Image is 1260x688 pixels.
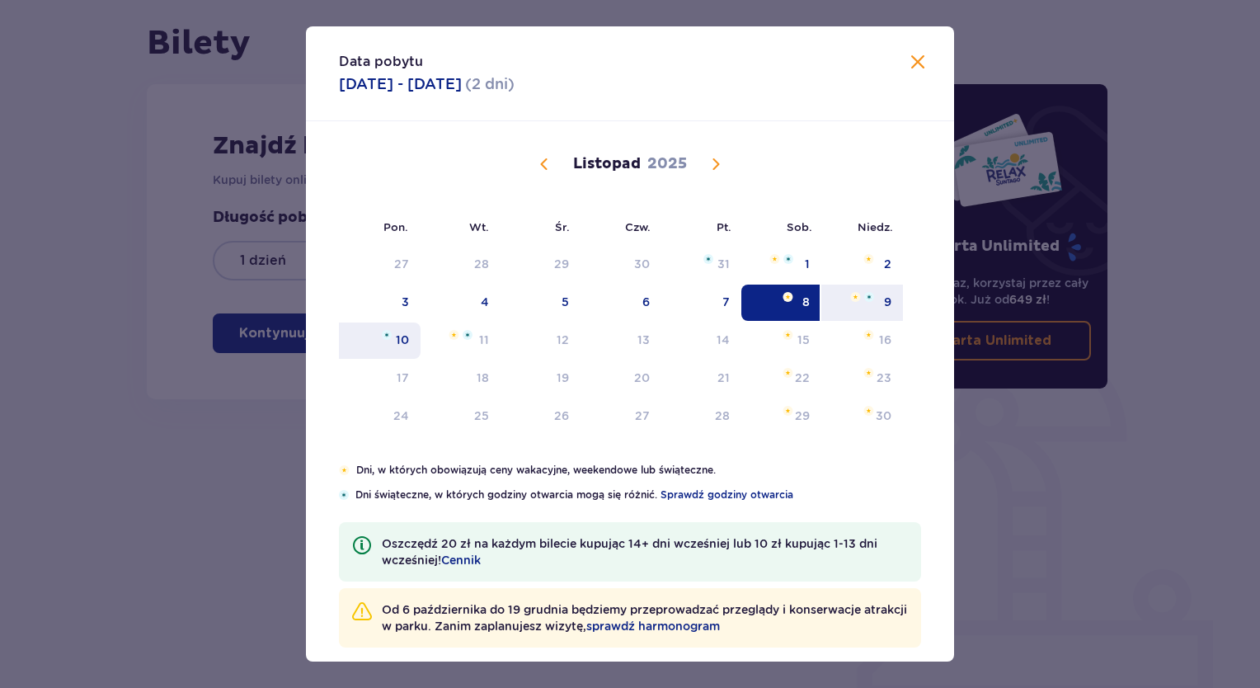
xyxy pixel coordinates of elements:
td: Data niedostępna. czwartek, 13 listopada 2025 [581,323,662,359]
small: Wt. [469,220,489,233]
div: 10 [396,332,409,348]
small: Śr. [555,220,570,233]
a: Cennik [441,552,481,568]
td: Data niedostępna. sobota, 15 listopada 2025 [741,323,821,359]
div: 29 [554,256,569,272]
td: Data niedostępna. niedziela, 23 listopada 2025 [821,360,903,397]
img: Pomarańczowa gwiazdka [863,330,874,340]
td: Data niedostępna. piątek, 21 listopada 2025 [661,360,741,397]
td: Data zaznaczona. sobota, 8 listopada 2025 [741,285,821,321]
img: Pomarańczowa gwiazdka [863,406,874,416]
td: Pomarańczowa gwiazdka2 [821,247,903,283]
a: Sprawdź godziny otwarcia [661,488,793,502]
td: 28 [421,247,501,283]
p: [DATE] - [DATE] [339,74,462,94]
div: 22 [795,370,810,386]
div: 20 [634,370,650,386]
td: Data niedostępna. poniedziałek, 24 listopada 2025 [339,398,421,435]
div: 6 [642,294,650,310]
td: Data niedostępna. niedziela, 30 listopada 2025 [821,398,903,435]
div: 3 [402,294,409,310]
div: 24 [393,408,409,424]
div: 23 [877,370,891,386]
div: 30 [876,408,891,424]
div: 27 [394,256,409,272]
button: Następny miesiąc [706,154,726,174]
td: 3 [339,285,421,321]
small: Pt. [717,220,731,233]
small: Pon. [383,220,408,233]
td: Niebieska gwiazdka10 [339,323,421,359]
td: Data niedostępna. wtorek, 11 listopada 2025 [421,323,501,359]
td: Data niedostępna. sobota, 22 listopada 2025 [741,360,821,397]
p: 2025 [647,154,687,174]
div: 7 [722,294,730,310]
div: 12 [557,332,569,348]
p: ( 2 dni ) [465,74,515,94]
img: Pomarańczowa gwiazdka [863,368,874,378]
td: 29 [501,247,581,283]
td: Data niedostępna. wtorek, 25 listopada 2025 [421,398,501,435]
img: Niebieska gwiazdka [463,330,472,340]
p: Dni świąteczne, w których godziny otwarcia mogą się różnić. [355,488,921,502]
div: 28 [474,256,489,272]
small: Sob. [787,220,812,233]
td: Data niedostępna. piątek, 28 listopada 2025 [661,398,741,435]
td: Data niedostępna. poniedziałek, 17 listopada 2025 [339,360,421,397]
img: Pomarańczowa gwiazdka [783,292,793,302]
img: Pomarańczowa gwiazdka [850,292,861,302]
div: 13 [637,332,650,348]
p: Od 6 października do 19 grudnia będziemy przeprowadzać przeglądy i konserwacje atrakcji w parku. ... [382,601,908,634]
div: 31 [717,256,730,272]
td: Data niedostępna. piątek, 14 listopada 2025 [661,323,741,359]
img: Niebieska gwiazdka [703,254,713,264]
img: Niebieska gwiazdka [382,330,392,340]
img: Pomarańczowa gwiazdka [769,254,780,264]
div: 28 [715,408,730,424]
td: 5 [501,285,581,321]
img: Pomarańczowa gwiazdka [783,330,793,340]
div: 16 [879,332,891,348]
img: Pomarańczowa gwiazdka [863,254,874,264]
p: Data pobytu [339,53,423,71]
td: Data niedostępna. czwartek, 27 listopada 2025 [581,398,662,435]
td: Data niedostępna. czwartek, 20 listopada 2025 [581,360,662,397]
td: Data niedostępna. środa, 26 listopada 2025 [501,398,581,435]
div: 30 [634,256,650,272]
div: 27 [635,408,650,424]
td: Data niedostępna. wtorek, 18 listopada 2025 [421,360,501,397]
td: 27 [339,247,421,283]
img: Pomarańczowa gwiazdka [449,330,459,340]
div: 17 [397,370,409,386]
div: 19 [557,370,569,386]
div: 9 [884,294,891,310]
div: 18 [477,370,489,386]
img: Pomarańczowa gwiazdka [339,465,350,475]
img: Pomarańczowa gwiazdka [783,368,793,378]
td: 6 [581,285,662,321]
p: Listopad [573,154,641,174]
div: 2 [884,256,891,272]
td: 30 [581,247,662,283]
p: Dni, w których obowiązują ceny wakacyjne, weekendowe lub świąteczne. [356,463,921,478]
div: 4 [481,294,489,310]
td: 7 [661,285,741,321]
div: 11 [479,332,489,348]
div: 14 [717,332,730,348]
td: Pomarańczowa gwiazdkaNiebieska gwiazdka9 [821,285,903,321]
div: 29 [795,408,810,424]
div: 15 [797,332,810,348]
button: Poprzedni miesiąc [534,154,554,174]
td: Data niedostępna. niedziela, 16 listopada 2025 [821,323,903,359]
td: 4 [421,285,501,321]
div: 8 [802,294,810,310]
a: sprawdź harmonogram [586,618,720,634]
small: Niedz. [858,220,893,233]
img: Niebieska gwiazdka [339,490,349,500]
button: Zamknij [908,53,928,73]
td: Pomarańczowa gwiazdkaNiebieska gwiazdka1 [741,247,821,283]
td: Data niedostępna. sobota, 29 listopada 2025 [741,398,821,435]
